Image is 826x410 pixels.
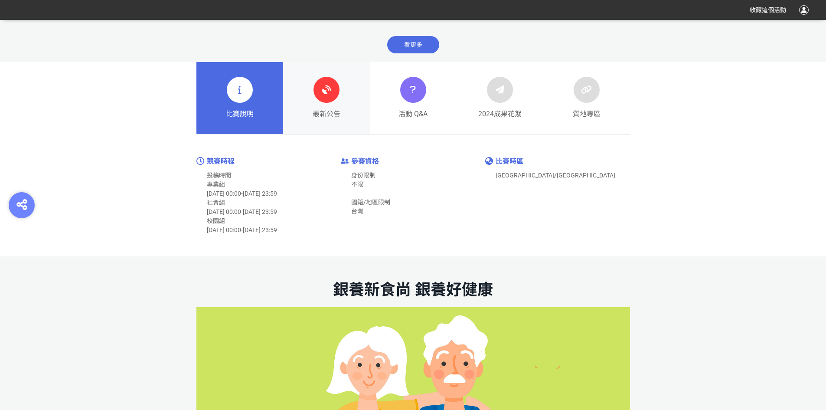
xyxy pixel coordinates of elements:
span: 質地專區 [573,109,601,119]
span: 國籍/地區限制 [351,199,390,206]
span: 2024成果花絮 [478,109,522,119]
span: [GEOGRAPHIC_DATA]/[GEOGRAPHIC_DATA] [496,172,615,179]
span: 不限 [351,181,363,188]
a: 質地專區 [543,62,630,134]
a: 比賽說明 [196,62,283,134]
img: icon-enter-limit.61bcfae.png [341,158,349,164]
span: 身份限制 [351,172,375,179]
span: [DATE] 23:59 [243,190,277,197]
span: 專業組 [207,181,225,188]
span: 投稿時間 [207,172,231,179]
span: - [241,226,243,233]
span: 最新公告 [313,109,340,119]
span: [DATE] 00:00 [207,208,241,215]
span: 校園組 [207,217,225,224]
span: [DATE] 23:59 [243,208,277,215]
span: 競賽時程 [207,157,235,165]
a: 2024成果花絮 [457,62,543,134]
span: 社會組 [207,199,225,206]
span: 活動 Q&A [398,109,428,119]
span: 台灣 [351,208,363,215]
span: [DATE] 00:00 [207,226,241,233]
img: icon-time.04e13fc.png [196,157,204,165]
span: 比賽時區 [496,157,523,165]
span: 比賽說明 [226,109,254,119]
a: 最新公告 [283,62,370,134]
strong: 銀養新食尚 銀養好健康 [333,281,493,299]
span: - [241,208,243,215]
span: 看更多 [387,36,439,53]
span: 收藏這個活動 [750,7,786,13]
img: icon-timezone.9e564b4.png [485,157,493,165]
span: [DATE] 23:59 [243,226,277,233]
a: 活動 Q&A [370,62,457,134]
span: - [241,190,243,197]
span: 參賽資格 [351,157,379,165]
span: [DATE] 00:00 [207,190,241,197]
